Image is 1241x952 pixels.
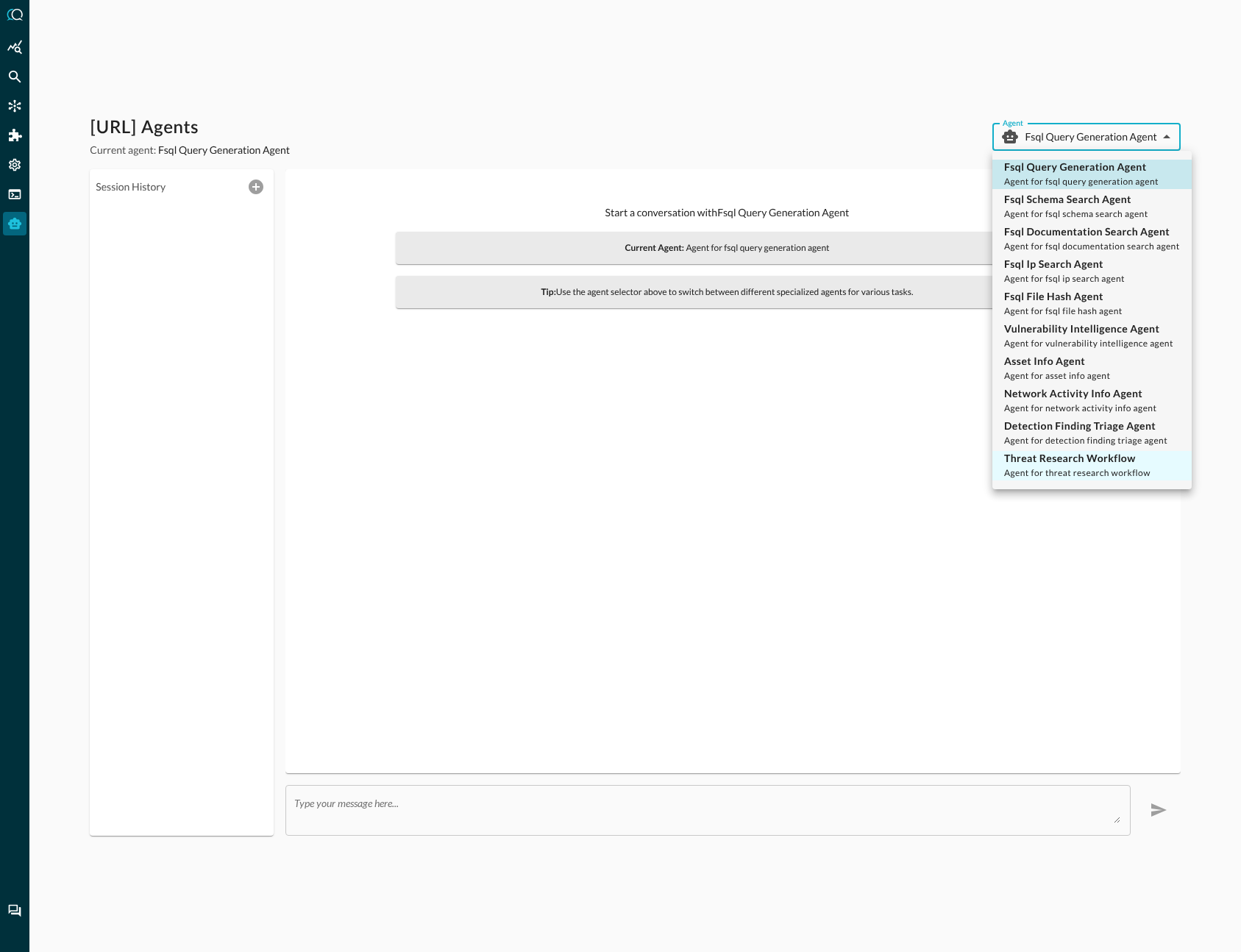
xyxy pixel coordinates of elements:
span: Agent for fsql query generation agent [1004,176,1159,187]
p: Network Activity Info Agent [1004,386,1156,401]
span: Agent for fsql file hash agent [1004,305,1123,316]
p: Threat Research Workflow [1004,451,1151,466]
span: Agent for fsql ip search agent [1004,273,1125,284]
p: Fsql Schema Search Agent [1004,192,1148,207]
p: Fsql Documentation Search Agent [1004,224,1180,239]
span: Agent for detection finding triage agent [1004,435,1167,446]
p: Vulnerability Intelligence Agent [1004,322,1173,336]
span: Agent for vulnerability intelligence agent [1004,338,1173,349]
span: Agent for asset info agent [1004,370,1110,381]
p: Fsql Ip Search Agent [1004,257,1125,271]
span: Agent for fsql schema search agent [1004,208,1148,219]
p: Asset Info Agent [1004,354,1110,369]
span: Agent for threat research workflow [1004,467,1151,478]
span: Agent for network activity info agent [1004,402,1156,413]
span: Agent for fsql documentation search agent [1004,241,1180,252]
p: Fsql Query Generation Agent [1004,160,1159,174]
p: Detection Finding Triage Agent [1004,419,1167,433]
p: Fsql File Hash Agent [1004,289,1123,304]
